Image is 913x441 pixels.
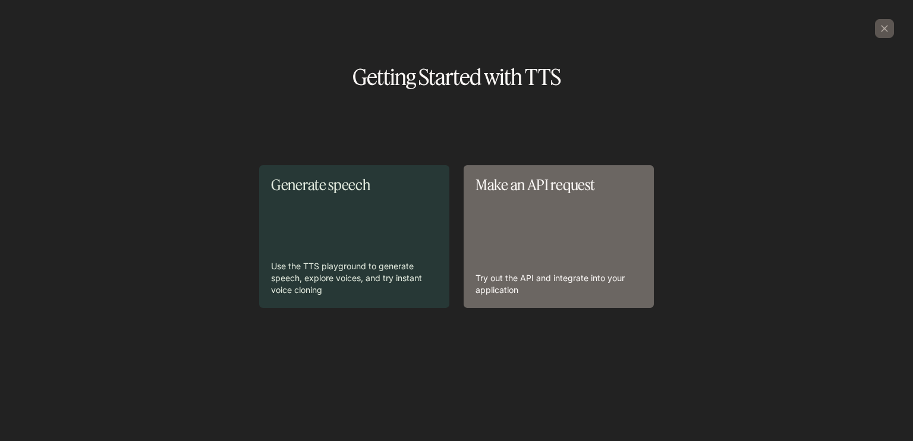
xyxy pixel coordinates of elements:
h1: Getting Started with TTS [19,67,894,88]
p: Generate speech [271,177,437,193]
p: Make an API request [476,177,642,193]
p: Use the TTS playground to generate speech, explore voices, and try instant voice cloning [271,260,437,296]
a: Generate speechUse the TTS playground to generate speech, explore voices, and try instant voice c... [259,165,449,308]
p: Try out the API and integrate into your application [476,272,642,296]
a: Make an API requestTry out the API and integrate into your application [464,165,654,308]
